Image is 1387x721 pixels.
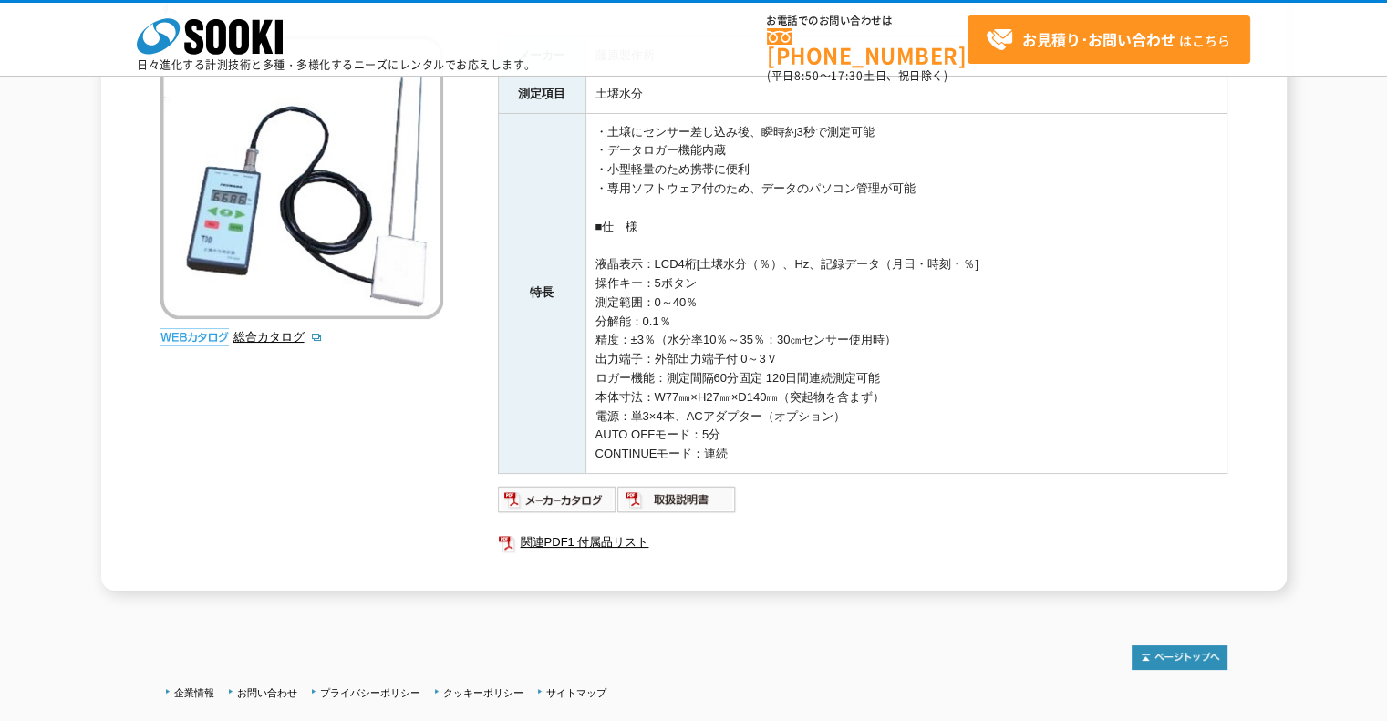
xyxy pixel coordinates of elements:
a: 取扱説明書 [617,497,737,510]
img: メーカーカタログ [498,485,617,514]
img: webカタログ [160,328,229,346]
a: [PHONE_NUMBER] [767,28,968,66]
th: 特長 [498,113,585,473]
a: メーカーカタログ [498,497,617,510]
a: 企業情報 [174,687,214,698]
p: 日々進化する計測技術と多種・多様化するニーズにレンタルでお応えします。 [137,59,536,70]
a: お見積り･お問い合わせはこちら [968,15,1250,64]
img: 土壌水分計 TDR-341F [160,36,443,319]
span: お電話でのお問い合わせは [767,15,968,26]
strong: お見積り･お問い合わせ [1022,28,1175,50]
a: 関連PDF1 付属品リスト [498,530,1227,554]
th: 測定項目 [498,75,585,113]
img: 取扱説明書 [617,485,737,514]
img: トップページへ [1132,645,1227,670]
span: 17:30 [831,67,864,84]
a: サイトマップ [546,687,606,698]
span: はこちら [986,26,1230,54]
a: クッキーポリシー [443,687,523,698]
a: 総合カタログ [233,330,323,344]
td: ・土壌にセンサー差し込み後、瞬時約3秒で測定可能 ・データロガー機能内蔵 ・小型軽量のため携帯に便利 ・専用ソフトウェア付のため、データのパソコン管理が可能 ■仕 様 液晶表示：LCD4桁[土壌... [585,113,1227,473]
a: お問い合わせ [237,687,297,698]
td: 土壌水分 [585,75,1227,113]
span: (平日 ～ 土日、祝日除く) [767,67,947,84]
span: 8:50 [794,67,820,84]
a: プライバシーポリシー [320,687,420,698]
